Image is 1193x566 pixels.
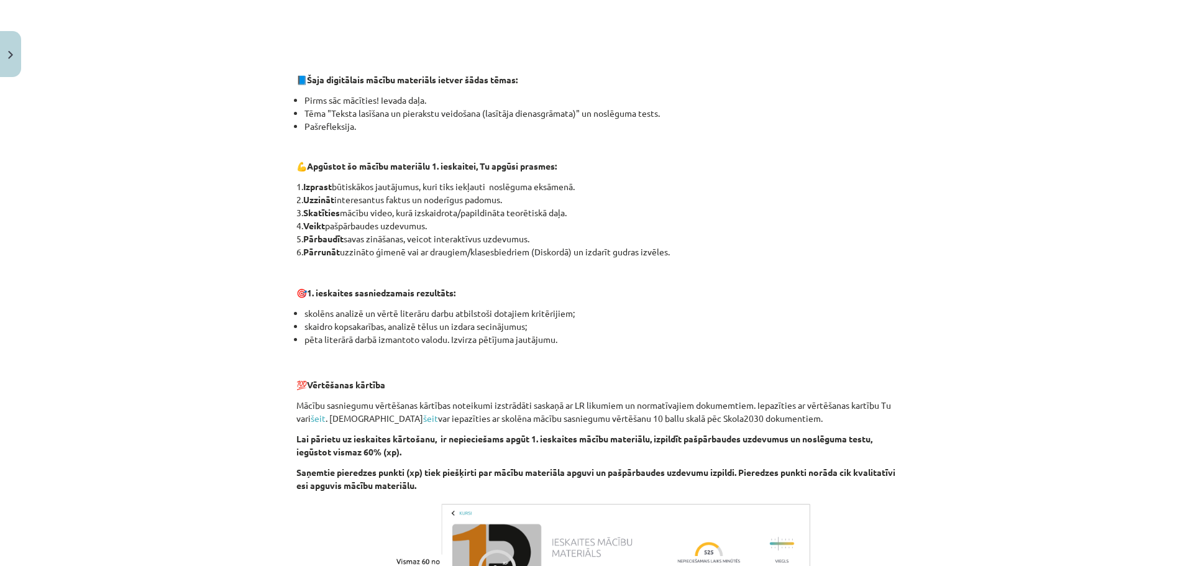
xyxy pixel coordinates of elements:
p: 1. būtiskākos jautājumus, kuri tiks iekļauti noslēguma eksāmenā. 2. interesantus faktus un noderī... [296,180,897,258]
li: skaidro kopsakarības, analizē tēlus un izdara secinājumus; [304,320,897,333]
b: Pārrunāt [303,246,340,257]
p: 📘 [296,73,897,86]
b: Vērtēšanas kārtība [307,379,385,390]
img: icon-close-lesson-0947bae3869378f0d4975bcd49f059093ad1ed9edebbc8119c70593378902aed.svg [8,51,13,59]
strong: Šaja digitālais mācību materiāls ietver šādas tēmas: [307,74,518,85]
p: Mācību sasniegumu vērtēšanas kārtības noteikumi izstrādāti saskaņā ar LR likumiem un normatīvajie... [296,399,897,425]
li: Pirms sāc mācīties! Ievada daļa. [304,94,897,107]
li: Tēma "Teksta lasīšana un pierakstu veidošana (lasītāja dienasgrāmata)" un noslēguma tests. [304,107,897,120]
b: Pārbaudīt [303,233,344,244]
b: Lai pārietu uz ieskaites kārtošanu, ir nepieciešams apgūt 1. ieskaites mācību materiālu, izpildīt... [296,433,872,457]
a: šeit [311,413,326,424]
p: 💪 [296,160,897,173]
a: šeit [423,413,438,424]
b: Saņemtie pieredzes punkti (xp) tiek piešķirti par mācību materiāla apguvi un pašpārbaudes uzdevum... [296,467,895,491]
p: 🎯 [296,286,897,299]
b: Apgūstot šo mācību materiālu 1. ieskaitei, Tu apgūsi prasmes: [307,160,557,171]
strong: 1. ieskaites sasniedzamais rezultāts: [307,287,455,298]
li: Pašrefleksija. [304,120,897,133]
b: Skatīties [303,207,340,218]
p: 💯 [296,365,897,391]
b: Veikt [303,220,325,231]
li: skolēns analizē un vērtē literāru darbu atbilstoši dotajiem kritērijiem; [304,307,897,320]
b: Uzzināt [303,194,334,205]
b: Izprast [303,181,332,192]
li: pēta literārā darbā izmantoto valodu. Izvirza pētījuma jautājumu. [304,333,897,359]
